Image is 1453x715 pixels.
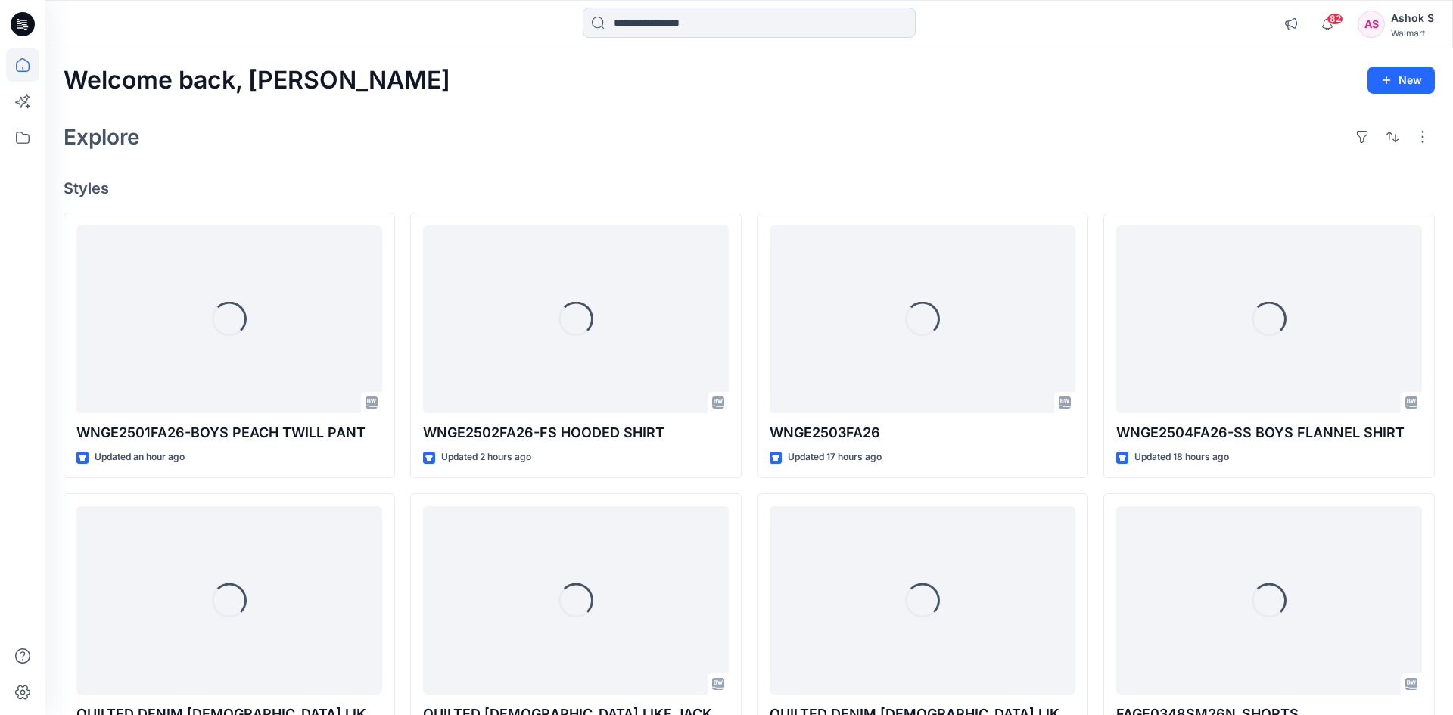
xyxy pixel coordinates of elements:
p: WNGE2502FA26-FS HOODED SHIRT [423,422,729,443]
p: Updated 17 hours ago [788,449,882,465]
div: Walmart [1391,27,1434,39]
p: Updated 18 hours ago [1134,449,1229,465]
p: Updated 2 hours ago [441,449,531,465]
p: WNGE2504FA26-SS BOYS FLANNEL SHIRT [1116,422,1422,443]
h2: Explore [64,125,140,149]
p: WNGE2501FA26-BOYS PEACH TWILL PANT [76,422,382,443]
span: 82 [1327,13,1343,25]
p: WNGE2503FA26 [770,422,1075,443]
h4: Styles [64,179,1435,197]
button: New [1367,67,1435,94]
div: AS [1358,11,1385,38]
div: Ashok S [1391,9,1434,27]
h2: Welcome back, [PERSON_NAME] [64,67,450,95]
p: Updated an hour ago [95,449,185,465]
